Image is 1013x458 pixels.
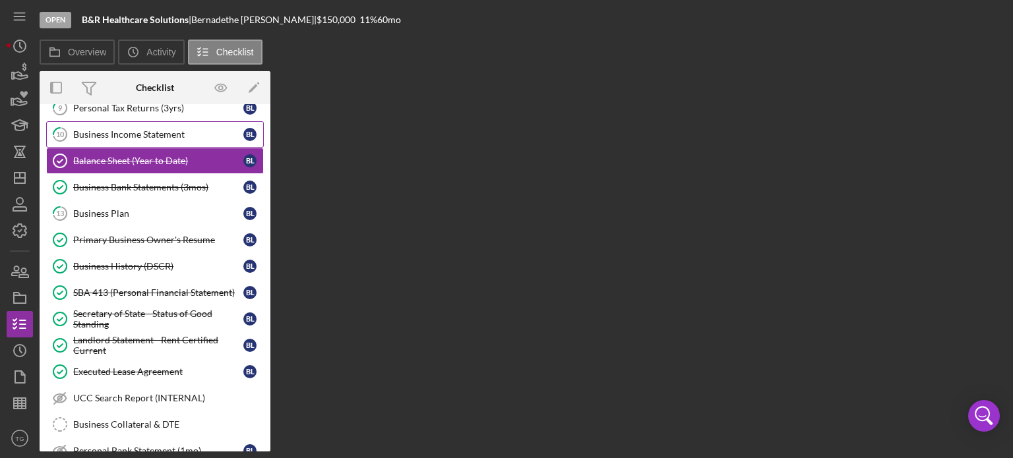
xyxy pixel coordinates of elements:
[73,103,243,113] div: Personal Tax Returns (3yrs)
[243,260,257,273] div: B L
[146,47,175,57] label: Activity
[243,154,257,167] div: B L
[73,393,263,403] div: UCC Search Report (INTERNAL)
[73,308,243,329] div: Secretary of State - Status of Good Standing
[188,40,262,65] button: Checklist
[968,400,1000,432] div: Open Intercom Messenger
[46,253,264,279] a: Business History (DSCR)BL
[73,366,243,377] div: Executed Lease Agreement
[46,174,264,200] a: Business Bank Statements (3mos)BL
[46,200,264,227] a: 13Business PlanBL
[40,40,115,65] button: Overview
[7,425,33,451] button: TG
[73,156,243,166] div: Balance Sheet (Year to Date)
[56,209,64,217] tspan: 13
[58,103,63,112] tspan: 9
[377,14,401,25] div: 60 mo
[73,235,243,245] div: Primary Business Owner's Resume
[46,227,264,253] a: Primary Business Owner's ResumeBL
[82,14,189,25] b: B&R Healthcare Solutions
[40,12,71,28] div: Open
[191,14,317,25] div: Bernadethe [PERSON_NAME] |
[216,47,254,57] label: Checklist
[118,40,184,65] button: Activity
[46,385,264,411] a: UCC Search Report (INTERNAL)
[46,411,264,438] a: Business Collateral & DTE
[73,419,263,430] div: Business Collateral & DTE
[15,435,24,442] text: TG
[46,358,264,385] a: Executed Lease AgreementBL
[243,312,257,326] div: B L
[243,286,257,299] div: B L
[243,233,257,246] div: B L
[359,14,377,25] div: 11 %
[243,339,257,352] div: B L
[243,181,257,194] div: B L
[73,182,243,192] div: Business Bank Statements (3mos)
[73,208,243,219] div: Business Plan
[46,306,264,332] a: Secretary of State - Status of Good StandingBL
[73,129,243,140] div: Business Income Statement
[46,121,264,148] a: 10Business Income StatementBL
[243,128,257,141] div: B L
[243,444,257,457] div: B L
[243,207,257,220] div: B L
[56,130,65,138] tspan: 10
[73,335,243,356] div: Landlord Statement - Rent Certified Current
[68,47,106,57] label: Overview
[46,95,264,121] a: 9Personal Tax Returns (3yrs)BL
[243,365,257,378] div: B L
[73,445,243,456] div: Personal Bank Statement (1mo)
[46,332,264,358] a: Landlord Statement - Rent Certified CurrentBL
[46,279,264,306] a: SBA 413 (Personal Financial Statement)BL
[73,261,243,272] div: Business History (DSCR)
[243,101,257,115] div: B L
[82,14,191,25] div: |
[46,148,264,174] a: Balance Sheet (Year to Date)BL
[136,82,174,93] div: Checklist
[73,287,243,298] div: SBA 413 (Personal Financial Statement)
[317,14,359,25] div: $150,000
